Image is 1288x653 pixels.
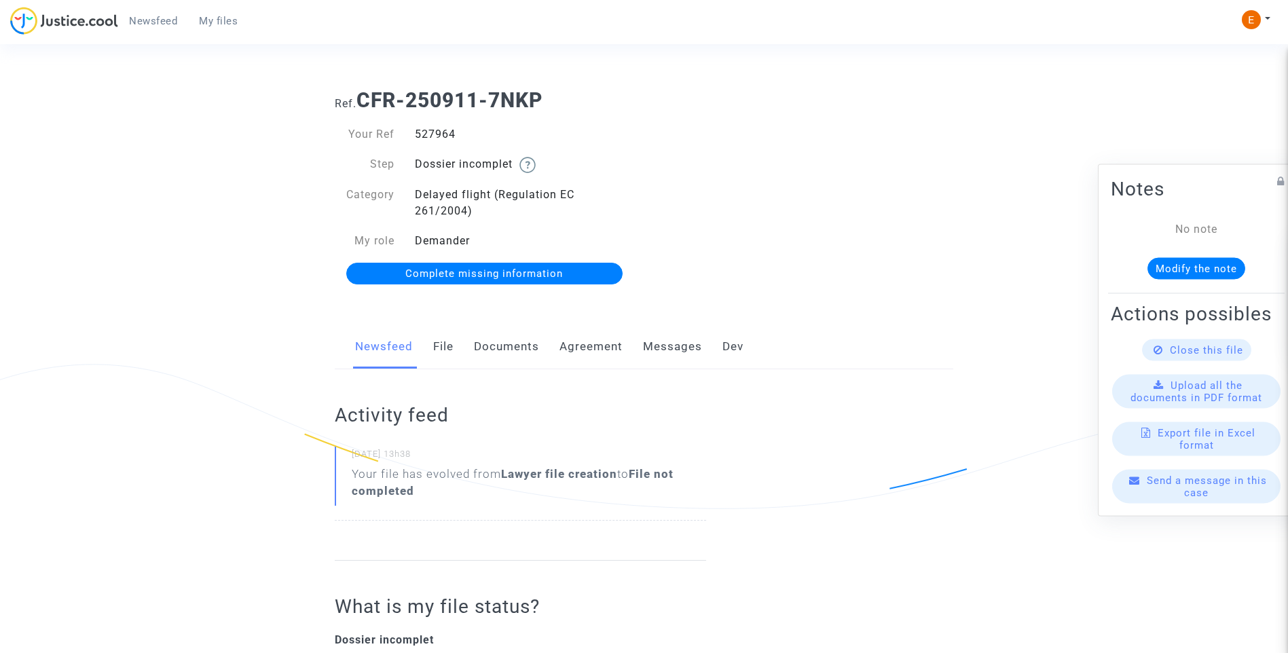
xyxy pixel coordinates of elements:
[405,187,644,219] div: Delayed flight (Regulation EC 261/2004)
[643,324,702,369] a: Messages
[559,324,623,369] a: Agreement
[405,126,644,143] div: 527964
[1131,221,1262,238] div: No note
[1111,177,1282,201] h2: Notes
[335,595,706,618] h2: What is my file status?
[352,467,674,498] b: File not completed
[352,466,706,500] div: Your file has evolved from to
[325,233,405,249] div: My role
[356,88,542,112] b: CFR-250911-7NKP
[405,267,563,280] span: Complete missing information
[325,126,405,143] div: Your Ref
[474,324,539,369] a: Documents
[433,324,454,369] a: File
[1111,302,1282,326] h2: Actions possibles
[501,467,617,481] b: Lawyer file creation
[325,156,405,173] div: Step
[335,632,706,648] div: Dossier incomplet
[355,324,413,369] a: Newsfeed
[519,157,536,173] img: help.svg
[335,97,356,110] span: Ref.
[335,403,706,427] h2: Activity feed
[118,11,188,31] a: Newsfeed
[1147,474,1267,499] span: Send a message in this case
[722,324,743,369] a: Dev
[405,156,644,173] div: Dossier incomplet
[325,187,405,219] div: Category
[188,11,249,31] a: My files
[1170,344,1243,356] span: Close this file
[1158,427,1255,451] span: Export file in Excel format
[129,15,177,27] span: Newsfeed
[1147,258,1245,280] button: Modify the note
[352,448,706,466] small: [DATE] 13h38
[10,7,118,35] img: jc-logo.svg
[199,15,238,27] span: My files
[1242,10,1261,29] img: ACg8ocIeiFvHKe4dA5oeRFd_CiCnuxWUEc1A2wYhRJE3TTWt=s96-c
[1130,379,1262,404] span: Upload all the documents in PDF format
[405,233,644,249] div: Demander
